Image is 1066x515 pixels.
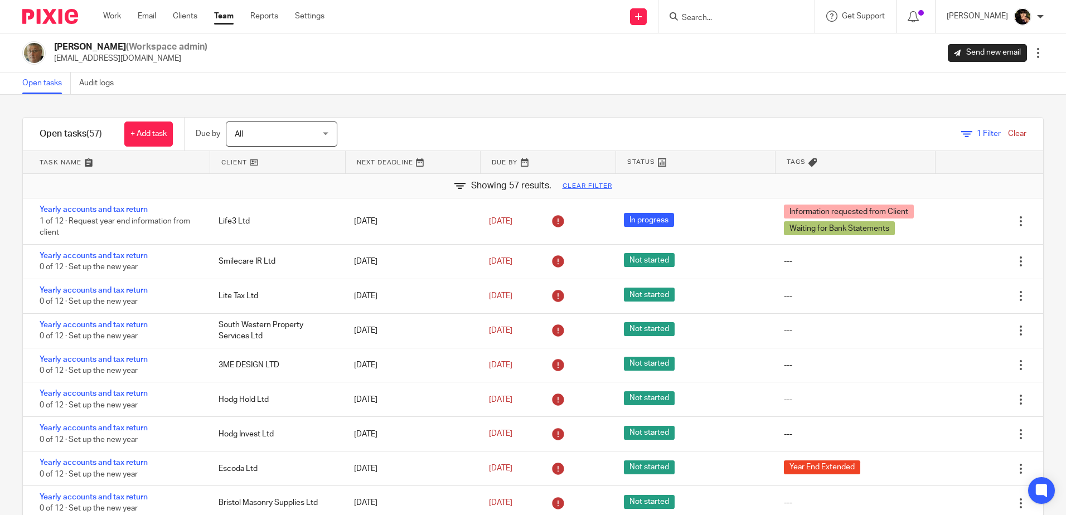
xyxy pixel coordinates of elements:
span: Not started [624,495,675,509]
div: Lite Tax Ltd [207,285,342,307]
span: [DATE] [489,499,512,507]
span: [DATE] [489,396,512,404]
a: Yearly accounts and tax return [40,206,148,213]
div: [DATE] [343,458,478,480]
span: Not started [624,391,675,405]
div: --- [784,359,792,371]
span: 0 of 12 · Set up the new year [40,470,138,478]
span: Not started [624,426,675,440]
span: Status [627,157,655,167]
p: [PERSON_NAME] [947,11,1008,22]
input: Search [681,13,781,23]
div: [DATE] [343,354,478,376]
span: [DATE] [489,465,512,473]
div: Hodg Invest Ltd [207,423,342,445]
a: Clear filter [563,182,612,191]
a: Open tasks [22,72,71,94]
span: Year End Extended [784,460,860,474]
a: Audit logs [79,72,122,94]
span: Not started [624,357,675,371]
span: 1 [977,130,981,138]
div: --- [784,429,792,440]
p: [EMAIL_ADDRESS][DOMAIN_NAME] [54,53,207,64]
a: Reports [250,11,278,22]
a: + Add task [124,122,173,147]
div: --- [784,394,792,405]
a: Yearly accounts and tax return [40,424,148,432]
a: Yearly accounts and tax return [40,286,148,294]
a: Yearly accounts and tax return [40,390,148,397]
span: (57) [86,129,102,138]
a: Work [103,11,121,22]
div: --- [784,325,792,336]
p: Due by [196,128,220,139]
a: Send new email [948,44,1027,62]
div: Bristol Masonry Supplies Ltd [207,492,342,514]
a: Yearly accounts and tax return [40,252,148,260]
span: All [235,130,243,138]
span: Not started [624,288,675,302]
a: Team [214,11,234,22]
span: Filter [977,130,1001,138]
img: profile%20pic%204.JPG [22,41,46,65]
span: Not started [624,322,675,336]
span: 0 of 12 · Set up the new year [40,298,138,305]
div: --- [784,256,792,267]
img: Pixie [22,9,78,24]
div: Smilecare IR Ltd [207,250,342,273]
span: Tags [787,157,806,167]
span: 0 of 12 · Set up the new year [40,436,138,444]
span: 0 of 12 · Set up the new year [40,332,138,340]
span: [DATE] [489,292,512,300]
div: South Western Property Services Ltd [207,314,342,348]
span: 0 of 12 · Set up the new year [40,505,138,513]
div: Life3 Ltd [207,210,342,232]
h2: [PERSON_NAME] [54,41,207,53]
h1: Open tasks [40,128,102,140]
div: [DATE] [343,210,478,232]
span: Not started [624,460,675,474]
span: Get Support [842,12,885,20]
a: Yearly accounts and tax return [40,459,148,467]
span: Information requested from Client [784,205,914,218]
span: In progress [624,213,674,227]
a: Yearly accounts and tax return [40,356,148,363]
span: 1 of 12 · Request year end information from client [40,217,190,237]
div: Hodg Hold Ltd [207,388,342,411]
span: Not started [624,253,675,267]
span: 0 of 12 · Set up the new year [40,401,138,409]
a: Yearly accounts and tax return [40,321,148,329]
a: Clear [1008,130,1026,138]
div: --- [784,497,792,508]
span: 0 of 12 · Set up the new year [40,264,138,271]
span: [DATE] [489,361,512,369]
a: Email [138,11,156,22]
span: Showing 57 results. [471,179,551,192]
a: Clients [173,11,197,22]
div: [DATE] [343,492,478,514]
div: [DATE] [343,388,478,411]
span: 0 of 12 · Set up the new year [40,367,138,375]
span: [DATE] [489,217,512,225]
div: 3ME DESIGN LTD [207,354,342,376]
span: Waiting for Bank Statements [784,221,895,235]
a: Yearly accounts and tax return [40,493,148,501]
div: [DATE] [343,250,478,273]
div: Escoda Ltd [207,458,342,480]
div: [DATE] [343,285,478,307]
img: 20210723_200136.jpg [1014,8,1031,26]
div: [DATE] [343,319,478,342]
span: [DATE] [489,327,512,334]
span: [DATE] [489,430,512,438]
div: --- [784,290,792,302]
div: [DATE] [343,423,478,445]
span: (Workspace admin) [126,42,207,51]
a: Settings [295,11,324,22]
span: [DATE] [489,257,512,265]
